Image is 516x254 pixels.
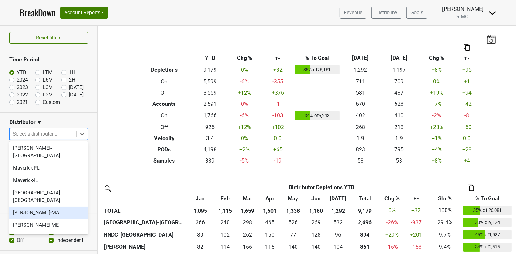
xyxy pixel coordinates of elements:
[214,182,429,193] th: Distributor Depletions YTD
[455,144,479,155] td: +28
[216,231,235,239] div: 102
[341,122,380,133] td: 268
[349,216,381,229] th: 2695.603
[260,231,279,239] div: 150
[419,52,455,64] th: Chg %
[380,155,419,166] td: 53
[442,5,484,13] div: [PERSON_NAME]
[9,142,88,162] div: [PERSON_NAME]-[GEOGRAPHIC_DATA]
[381,193,404,204] th: Chg %: activate to sort column ascending
[135,87,194,98] th: Off
[380,144,419,155] td: 795
[281,193,305,204] th: May: activate to sort column ascending
[260,243,279,251] div: 115
[194,122,226,133] td: 925
[43,99,60,106] label: Custom
[186,241,214,253] td: 81.668
[238,231,257,239] div: 262
[341,133,380,144] td: 1.9
[226,52,263,64] th: Chg %
[135,109,194,122] th: On
[455,87,479,98] td: +94
[226,155,263,166] td: -5 %
[487,35,496,44] img: last_updated_date
[389,207,396,213] span: 0%
[468,185,474,191] img: Copy to clipboard
[263,122,293,133] td: +102
[455,52,479,64] th: +-
[194,144,226,155] td: 4,198
[9,32,88,44] button: Reset filters
[263,87,293,98] td: +376
[419,87,455,98] td: +19 %
[305,216,327,229] td: 268.668
[236,193,259,204] th: Mar: activate to sort column ascending
[327,216,349,229] td: 532.336
[43,91,53,99] label: L2M
[226,144,263,155] td: +2 %
[226,133,263,144] td: 0 %
[9,119,35,126] h3: Distributor
[281,241,305,253] td: 140.333
[349,229,381,241] th: 894.470
[214,241,236,253] td: 114.167
[327,204,349,216] th: 1,292
[328,243,347,251] div: 104
[341,52,380,64] th: [DATE]
[102,193,186,204] th: &nbsp;: activate to sort column ascending
[236,241,259,253] td: 166.334
[17,84,28,91] label: 2023
[455,109,479,122] td: -8
[406,7,427,19] a: Goals
[60,7,108,19] button: Account Reports
[263,76,293,87] td: -355
[464,44,470,51] img: Copy to clipboard
[216,218,235,226] div: 240
[455,155,479,166] td: +4
[371,7,401,19] a: Distrib Inv
[263,155,293,166] td: -19
[281,229,305,241] td: 76.666
[305,193,327,204] th: Jun: activate to sort column ascending
[429,241,462,253] td: 9.4%
[194,52,226,64] th: YTD
[259,204,281,216] th: 1,501
[135,76,194,87] th: On
[194,98,226,109] td: 2,691
[341,98,380,109] td: 670
[263,98,293,109] td: -1
[17,76,28,84] label: 2024
[351,218,379,226] div: 2,696
[429,193,462,204] th: Shr %: activate to sort column ascending
[305,204,327,216] th: 1,180
[341,76,380,87] td: 711
[328,231,347,239] div: 96
[405,243,427,251] div: -158
[43,84,53,91] label: L3M
[259,216,281,229] td: 465.334
[236,204,259,216] th: 1,659
[9,231,88,244] div: [PERSON_NAME]-RI
[226,98,263,109] td: 0 %
[17,99,28,106] label: 2021
[260,218,279,226] div: 465
[17,69,26,76] label: YTD
[9,56,88,63] h3: Time Period
[349,241,381,253] th: 861.169
[328,218,347,226] div: 532
[341,64,380,76] td: 1,292
[351,243,379,251] div: 861
[351,231,379,239] div: 894
[349,193,381,204] th: Total: activate to sort column ascending
[102,204,186,216] th: TOTAL
[283,243,304,251] div: 140
[429,229,462,241] td: 9.7%
[263,64,293,76] td: +32
[380,122,419,133] td: 218
[340,7,366,19] a: Revenue
[259,229,281,241] td: 150.167
[305,229,327,241] td: 127.504
[429,204,462,216] td: 100%
[327,229,349,241] td: 95.833
[9,219,88,231] div: [PERSON_NAME]-ME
